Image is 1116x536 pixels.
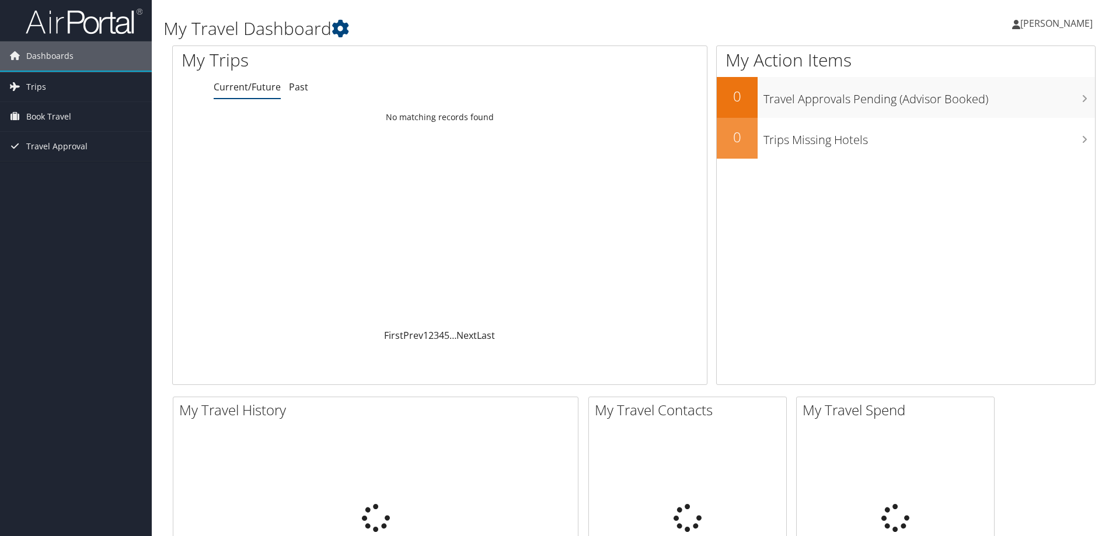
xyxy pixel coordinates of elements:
[449,329,456,342] span: …
[403,329,423,342] a: Prev
[763,85,1095,107] h3: Travel Approvals Pending (Advisor Booked)
[456,329,477,342] a: Next
[803,400,994,420] h2: My Travel Spend
[423,329,428,342] a: 1
[384,329,403,342] a: First
[179,400,578,420] h2: My Travel History
[26,8,142,35] img: airportal-logo.png
[173,107,707,128] td: No matching records found
[763,126,1095,148] h3: Trips Missing Hotels
[214,80,281,93] a: Current/Future
[434,329,439,342] a: 3
[182,48,476,72] h1: My Trips
[717,127,758,147] h2: 0
[26,132,88,161] span: Travel Approval
[289,80,308,93] a: Past
[717,77,1095,118] a: 0Travel Approvals Pending (Advisor Booked)
[1012,6,1104,41] a: [PERSON_NAME]
[26,102,71,131] span: Book Travel
[163,16,791,41] h1: My Travel Dashboard
[428,329,434,342] a: 2
[444,329,449,342] a: 5
[1020,17,1093,30] span: [PERSON_NAME]
[26,72,46,101] span: Trips
[717,86,758,106] h2: 0
[439,329,444,342] a: 4
[595,400,786,420] h2: My Travel Contacts
[26,41,74,71] span: Dashboards
[477,329,495,342] a: Last
[717,48,1095,72] h1: My Action Items
[717,118,1095,159] a: 0Trips Missing Hotels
